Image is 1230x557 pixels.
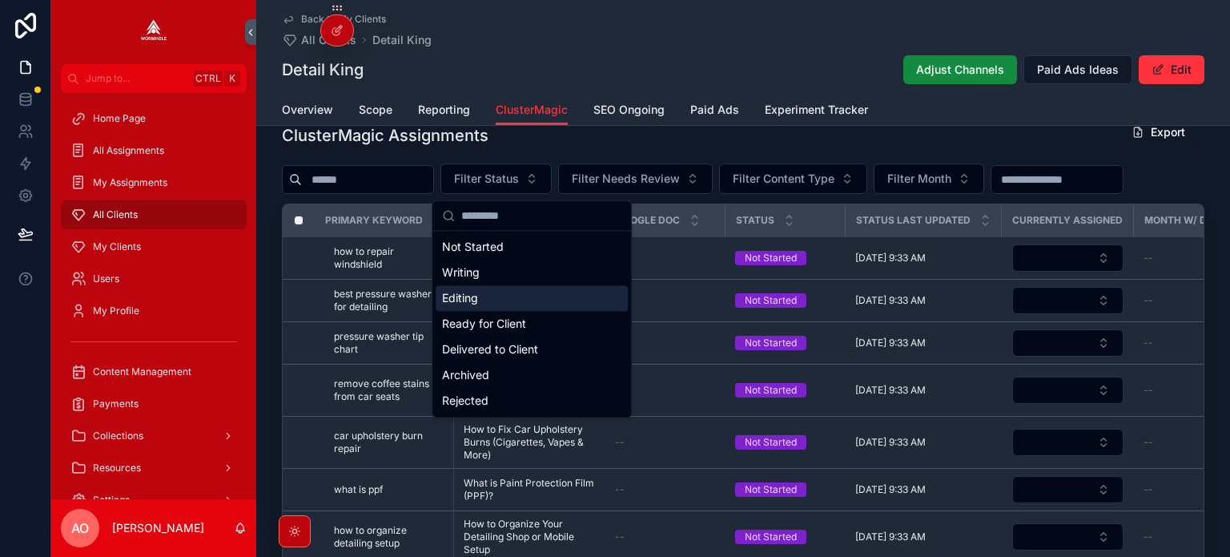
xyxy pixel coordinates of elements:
[735,530,836,544] a: Not Started
[334,377,444,403] a: remove coffee stains from car seats
[615,436,625,449] span: --
[719,163,867,194] button: Select Button
[855,384,992,397] a: [DATE] 9:33 AM
[745,435,797,450] div: Not Started
[736,214,774,227] span: Status
[93,365,191,378] span: Content Management
[855,531,992,543] a: [DATE] 9:33 AM
[745,482,797,497] div: Not Started
[735,435,836,450] a: Not Started
[855,384,926,397] span: [DATE] 9:33 AM
[1011,523,1124,551] a: Select Button
[93,240,141,253] span: My Clients
[855,252,992,264] a: [DATE] 9:33 AM
[418,95,470,127] a: Reporting
[1012,287,1123,314] button: Select Button
[194,71,223,87] span: Ctrl
[359,95,392,127] a: Scope
[745,383,797,398] div: Not Started
[1144,337,1153,349] span: --
[615,531,716,543] a: --
[558,163,713,194] button: Select Button
[334,288,444,313] a: best pressure washer for detailing
[1012,429,1123,456] button: Select Button
[1144,252,1153,264] span: --
[282,124,488,147] h1: ClusterMagic Assignments
[93,398,139,410] span: Payments
[282,102,333,118] span: Overview
[61,232,247,261] a: My Clients
[464,518,596,556] a: How to Organize Your Detailing Shop or Mobile Setup
[334,524,444,550] span: how to organize detailing setup
[903,55,1017,84] button: Adjust Channels
[301,32,356,48] span: All Clients
[916,62,1004,78] span: Adjust Channels
[325,214,423,227] span: Primary Keyword
[61,104,247,133] a: Home Page
[436,362,628,388] div: Archived
[436,260,628,285] div: Writing
[464,423,596,462] a: How to Fix Car Upholstery Burns (Cigarettes, Vapes & More)
[93,144,164,157] span: All Assignments
[856,214,971,227] span: Status Last Updated
[93,112,146,125] span: Home Page
[334,483,383,496] span: what is ppf
[61,454,247,482] a: Resources
[334,430,444,455] a: car upholstery burn repair
[735,251,836,265] a: Not Started
[855,531,926,543] span: [DATE] 9:33 AM
[334,330,444,356] span: pressure washer tip chart
[572,171,680,187] span: Filter Needs Review
[765,95,868,127] a: Experiment Tracker
[61,200,247,229] a: All Clients
[93,494,130,507] span: Settings
[1139,55,1204,84] button: Edit
[855,294,992,307] a: [DATE] 9:33 AM
[615,384,716,397] a: --
[593,95,665,127] a: SEO Ongoing
[1011,376,1124,405] a: Select Button
[93,430,143,442] span: Collections
[1011,428,1124,457] a: Select Button
[61,357,247,386] a: Content Management
[496,102,568,118] span: ClusterMagic
[1144,436,1153,449] span: --
[616,214,680,227] span: Google Doc
[436,234,628,260] div: Not Started
[372,32,432,48] a: Detail King
[615,531,625,543] span: --
[1011,329,1124,357] a: Select Button
[1012,244,1123,272] button: Select Button
[436,285,628,311] div: Editing
[61,486,247,515] a: Settings
[334,245,444,271] a: how to repair windshield
[745,530,797,544] div: Not Started
[1037,62,1119,78] span: Paid Ads Ideas
[226,72,239,85] span: K
[61,389,247,418] a: Payments
[745,336,797,350] div: Not Started
[1144,531,1153,543] span: --
[61,264,247,293] a: Users
[61,422,247,450] a: Collections
[745,251,797,265] div: Not Started
[61,297,247,325] a: My Profile
[690,95,739,127] a: Paid Ads
[615,252,716,264] a: --
[436,311,628,337] div: Ready for Client
[61,64,247,93] button: Jump to...CtrlK
[615,294,716,307] a: --
[765,102,868,118] span: Experiment Tracker
[440,163,552,194] button: Select Button
[51,93,256,499] div: scrollable content
[141,19,167,45] img: App logo
[432,231,631,417] div: Suggestions
[855,294,926,307] span: [DATE] 9:33 AM
[112,520,204,536] p: [PERSON_NAME]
